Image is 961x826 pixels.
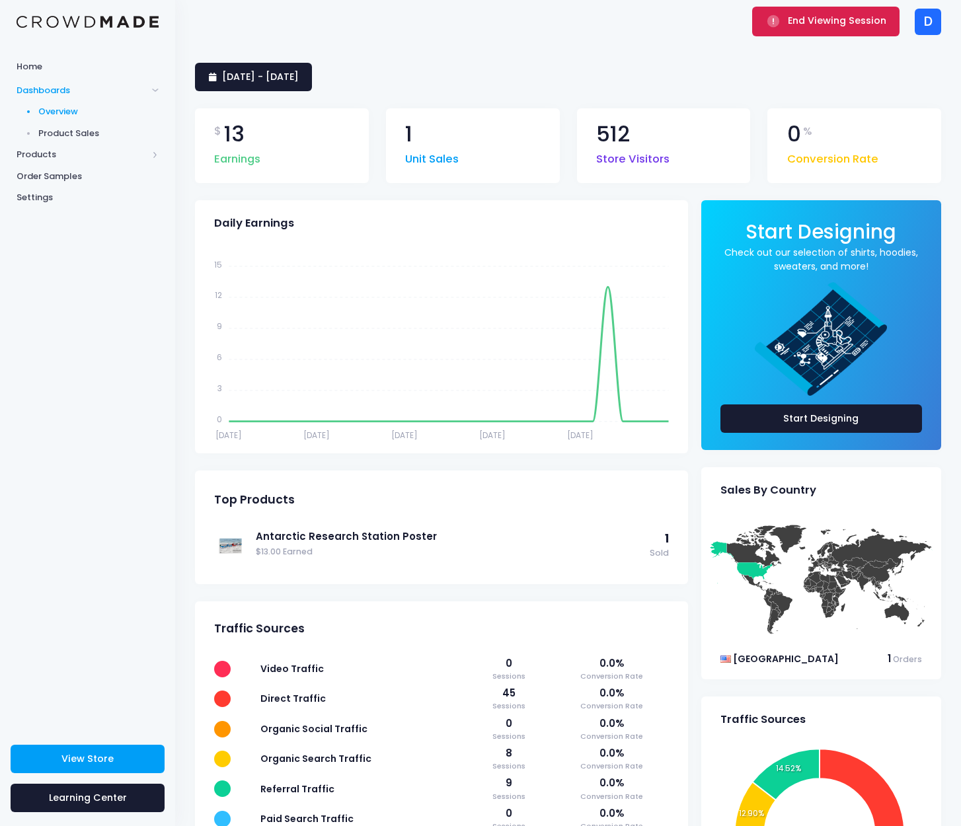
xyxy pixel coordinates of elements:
[555,700,669,712] span: Conversion Rate
[720,713,806,726] span: Traffic Sources
[893,654,922,665] span: Orders
[475,761,542,772] span: Sessions
[567,429,594,440] tspan: [DATE]
[555,716,669,731] span: 0.0%
[17,84,147,97] span: Dashboards
[391,429,418,440] tspan: [DATE]
[405,124,412,145] span: 1
[479,429,506,440] tspan: [DATE]
[475,806,542,821] span: 0
[214,493,295,507] span: Top Products
[215,429,242,440] tspan: [DATE]
[475,791,542,802] span: Sessions
[475,686,542,700] span: 45
[256,529,643,544] a: Antarctic Research Station Poster
[222,70,299,83] span: [DATE] - [DATE]
[11,784,165,812] a: Learning Center
[217,320,222,332] tspan: 9
[61,752,114,765] span: View Store
[17,191,159,204] span: Settings
[217,414,222,425] tspan: 0
[475,700,542,712] span: Sessions
[787,145,878,168] span: Conversion Rate
[217,352,222,363] tspan: 6
[214,145,260,168] span: Earnings
[260,662,324,675] span: Video Traffic
[475,746,542,761] span: 8
[475,671,542,682] span: Sessions
[720,404,922,433] a: Start Designing
[405,145,459,168] span: Unit Sales
[915,9,941,35] div: D
[260,752,371,765] span: Organic Search Traffic
[17,170,159,183] span: Order Samples
[17,148,147,161] span: Products
[803,124,812,139] span: %
[555,686,669,700] span: 0.0%
[303,429,330,440] tspan: [DATE]
[214,622,305,636] span: Traffic Sources
[475,716,542,731] span: 0
[214,124,221,139] span: $
[746,229,896,242] a: Start Designing
[720,246,922,274] a: Check out our selection of shirts, hoodies, sweaters, and more!
[733,652,839,665] span: [GEOGRAPHIC_DATA]
[555,791,669,802] span: Conversion Rate
[214,258,222,270] tspan: 15
[17,60,159,73] span: Home
[665,531,669,546] span: 1
[650,547,669,560] span: Sold
[260,692,326,705] span: Direct Traffic
[256,546,643,558] span: $13.00 Earned
[224,124,245,145] span: 13
[11,745,165,773] a: View Store
[555,806,669,821] span: 0.0%
[217,383,222,394] tspan: 3
[596,124,630,145] span: 512
[215,289,222,301] tspan: 12
[720,484,816,497] span: Sales By Country
[475,776,542,790] span: 9
[260,782,334,796] span: Referral Traffic
[260,812,354,825] span: Paid Search Traffic
[746,218,896,245] span: Start Designing
[475,731,542,742] span: Sessions
[555,776,669,790] span: 0.0%
[788,14,886,27] span: End Viewing Session
[49,791,127,804] span: Learning Center
[260,722,367,735] span: Organic Social Traffic
[752,7,900,36] button: End Viewing Session
[555,731,669,742] span: Conversion Rate
[555,656,669,671] span: 0.0%
[38,127,159,140] span: Product Sales
[787,124,801,145] span: 0
[555,746,669,761] span: 0.0%
[555,761,669,772] span: Conversion Rate
[888,652,891,665] span: 1
[195,63,312,91] a: [DATE] - [DATE]
[214,217,294,230] span: Daily Earnings
[17,16,159,28] img: Logo
[38,105,159,118] span: Overview
[475,656,542,671] span: 0
[555,671,669,682] span: Conversion Rate
[596,145,670,168] span: Store Visitors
